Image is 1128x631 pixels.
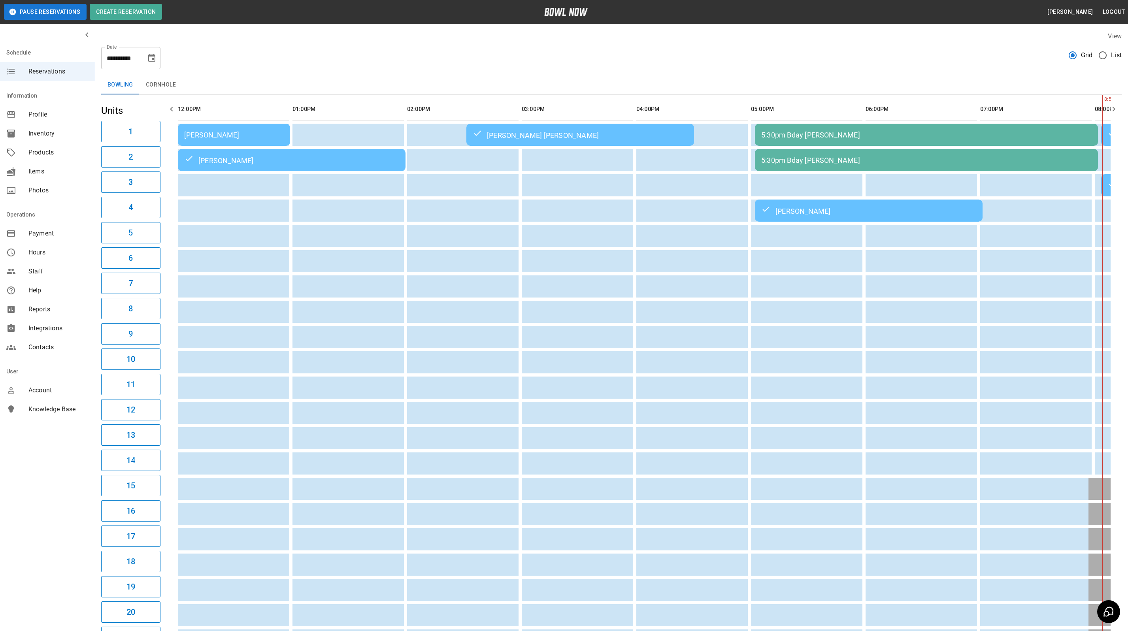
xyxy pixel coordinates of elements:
button: Cornhole [140,75,182,94]
h6: 11 [126,378,135,391]
button: 18 [101,551,160,572]
span: Inventory [28,129,89,138]
button: Logout [1100,5,1128,19]
div: [PERSON_NAME] [761,206,976,215]
button: 12 [101,399,160,420]
h6: 6 [128,252,133,264]
button: 19 [101,576,160,597]
h6: 14 [126,454,135,467]
button: 1 [101,121,160,142]
div: 5:30pm Bday [PERSON_NAME] [761,131,1092,139]
div: [PERSON_NAME] [PERSON_NAME] [473,130,688,139]
span: 8:58PM [1102,96,1104,104]
th: 03:00PM [522,98,633,121]
span: Knowledge Base [28,405,89,414]
button: [PERSON_NAME] [1044,5,1096,19]
h6: 15 [126,479,135,492]
button: 6 [101,247,160,269]
button: 9 [101,323,160,345]
th: 02:00PM [407,98,519,121]
label: View [1108,32,1122,40]
h6: 2 [128,151,133,163]
span: Account [28,386,89,395]
span: Integrations [28,324,89,333]
div: [PERSON_NAME] [184,155,399,165]
h6: 8 [128,302,133,315]
span: Reports [28,305,89,314]
h6: 4 [128,201,133,214]
span: Items [28,167,89,176]
h6: 19 [126,580,135,593]
button: Bowling [101,75,140,94]
button: 7 [101,273,160,294]
button: Pause Reservations [4,4,87,20]
span: Payment [28,229,89,238]
span: List [1111,51,1122,60]
h6: 12 [126,403,135,416]
th: 01:00PM [292,98,404,121]
h6: 3 [128,176,133,188]
span: Reservations [28,67,89,76]
button: 10 [101,348,160,370]
div: [PERSON_NAME] [184,131,284,139]
h6: 16 [126,505,135,517]
span: Help [28,286,89,295]
button: Choose date, selected date is Aug 30, 2025 [144,50,160,66]
h5: Units [101,104,160,117]
button: 8 [101,298,160,319]
h6: 5 [128,226,133,239]
span: Staff [28,267,89,276]
button: 13 [101,424,160,446]
button: 3 [101,171,160,193]
span: Hours [28,248,89,257]
h6: 7 [128,277,133,290]
h6: 13 [126,429,135,441]
h6: 9 [128,328,133,340]
h6: 10 [126,353,135,365]
button: 5 [101,222,160,243]
span: Grid [1081,51,1093,60]
button: 17 [101,526,160,547]
button: 4 [101,197,160,218]
img: logo [544,8,588,16]
h6: 17 [126,530,135,542]
button: 11 [101,374,160,395]
span: Profile [28,110,89,119]
button: 2 [101,146,160,168]
button: 16 [101,500,160,522]
div: inventory tabs [101,75,1122,94]
button: 20 [101,601,160,623]
span: Products [28,148,89,157]
h6: 20 [126,606,135,618]
div: 5:30pm Bday [PERSON_NAME] [761,156,1092,164]
h6: 1 [128,125,133,138]
button: 14 [101,450,160,471]
span: Photos [28,186,89,195]
button: Create Reservation [90,4,162,20]
th: 12:00PM [178,98,289,121]
button: 15 [101,475,160,496]
h6: 18 [126,555,135,568]
span: Contacts [28,343,89,352]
